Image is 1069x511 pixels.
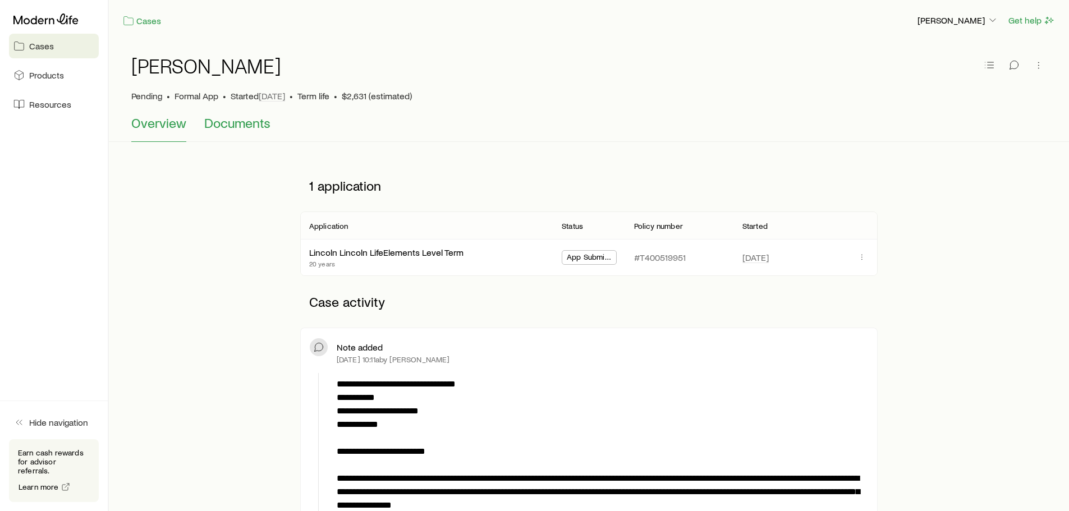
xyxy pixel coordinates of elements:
span: Formal App [175,90,218,102]
p: Status [562,222,583,231]
p: Application [309,222,348,231]
a: Cases [9,34,99,58]
span: [DATE] [742,252,769,263]
a: Resources [9,92,99,117]
span: • [167,90,170,102]
button: Get help [1008,14,1056,27]
span: Cases [29,40,54,52]
div: Earn cash rewards for advisor referrals.Learn more [9,439,99,502]
p: 20 years [309,259,464,268]
p: [PERSON_NAME] [917,15,998,26]
a: Products [9,63,99,88]
p: Case activity [300,285,878,319]
span: Term life [297,90,329,102]
span: Overview [131,115,186,131]
span: • [290,90,293,102]
span: Resources [29,99,71,110]
span: [DATE] [259,90,285,102]
h1: [PERSON_NAME] [131,54,281,77]
p: 1 application [300,169,878,202]
div: Case details tabs [131,115,1047,142]
span: Hide navigation [29,417,88,428]
div: Lincoln Lincoln LifeElements Level Term [309,247,464,259]
p: Note added [337,342,383,353]
a: Lincoln Lincoln LifeElements Level Term [309,247,464,257]
p: Started [231,90,285,102]
p: Earn cash rewards for advisor referrals. [18,448,90,475]
p: Pending [131,90,162,102]
p: Started [742,222,768,231]
span: • [334,90,337,102]
span: Documents [204,115,270,131]
button: Hide navigation [9,410,99,435]
button: [PERSON_NAME] [917,14,999,27]
span: • [223,90,226,102]
span: $2,631 (estimated) [342,90,412,102]
p: [DATE] 10:11a by [PERSON_NAME] [337,355,450,364]
span: Products [29,70,64,81]
span: App Submitted [567,252,612,264]
a: Cases [122,15,162,27]
p: Policy number [634,222,683,231]
span: Learn more [19,483,59,491]
p: #T400519951 [634,252,686,263]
